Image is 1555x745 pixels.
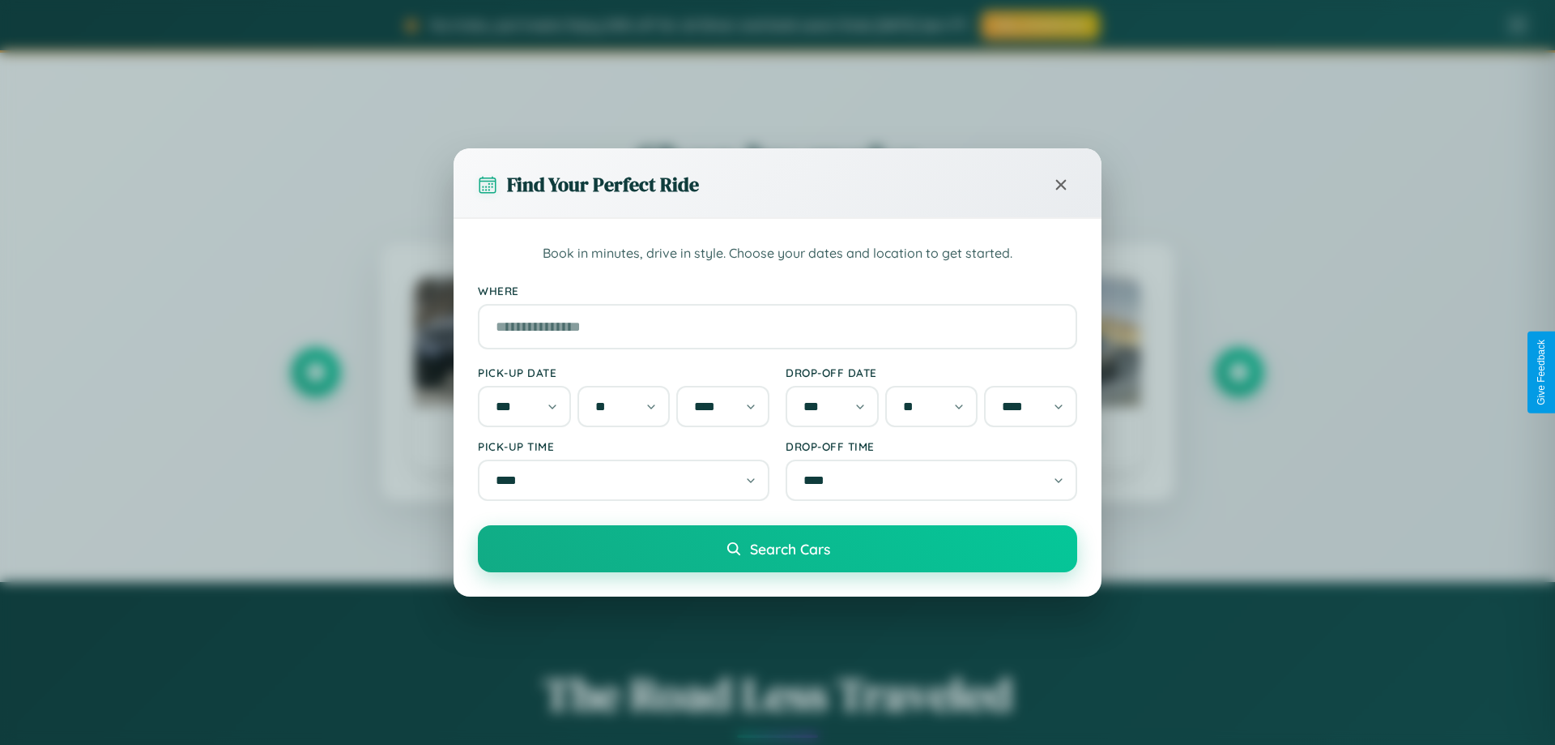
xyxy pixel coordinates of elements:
label: Pick-up Date [478,366,769,379]
h3: Find Your Perfect Ride [507,171,699,198]
p: Book in minutes, drive in style. Choose your dates and location to get started. [478,243,1077,264]
label: Where [478,284,1077,298]
label: Drop-off Time [786,439,1077,453]
span: Search Cars [750,540,830,558]
label: Drop-off Date [786,366,1077,379]
button: Search Cars [478,525,1077,572]
label: Pick-up Time [478,439,769,453]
